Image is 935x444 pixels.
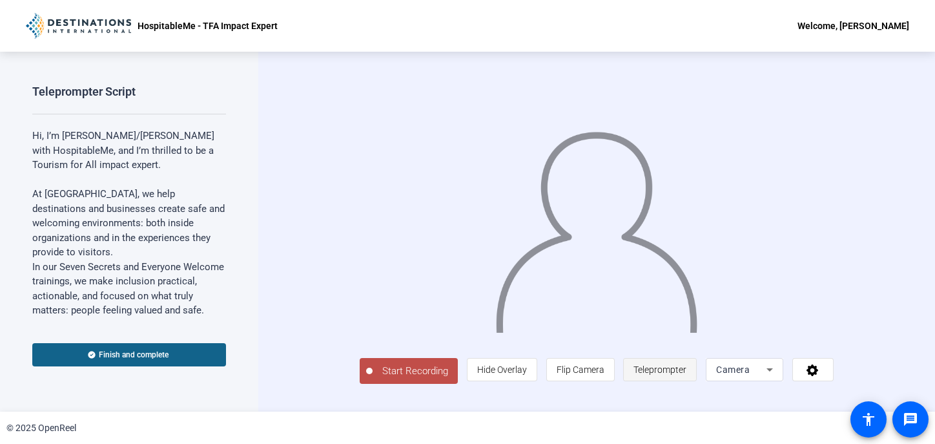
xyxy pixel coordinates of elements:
[373,364,458,379] span: Start Recording
[32,187,226,260] p: At [GEOGRAPHIC_DATA], we help destinations and businesses create safe and welcoming environments:...
[32,84,136,100] div: Teleprompter Script
[99,350,169,360] span: Finish and complete
[360,358,458,384] button: Start Recording
[6,421,76,435] div: © 2025 OpenReel
[26,13,131,39] img: OpenReel logo
[623,358,697,381] button: Teleprompter
[546,358,615,381] button: Flip Camera
[557,365,604,375] span: Flip Camera
[903,412,918,427] mat-icon: message
[32,129,226,187] p: Hi, I’m [PERSON_NAME]/[PERSON_NAME] with HospitableMe, and I’m thrilled to be a Tourism for All i...
[861,412,876,427] mat-icon: accessibility
[494,120,699,333] img: overlay
[467,358,537,381] button: Hide Overlay
[716,365,750,375] span: Camera
[797,18,909,34] div: Welcome, [PERSON_NAME]
[32,260,226,318] p: In our Seven Secrets and Everyone Welcome trainings, we make inclusion practical, actionable, and...
[32,343,226,366] button: Finish and complete
[138,18,278,34] p: HospitableMe - TFA Impact Expert
[633,365,686,375] span: Teleprompter
[477,365,527,375] span: Hide Overlay
[32,318,226,405] p: Through Tourism For All, we are excited to support destinations in raising the bar for both workp...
